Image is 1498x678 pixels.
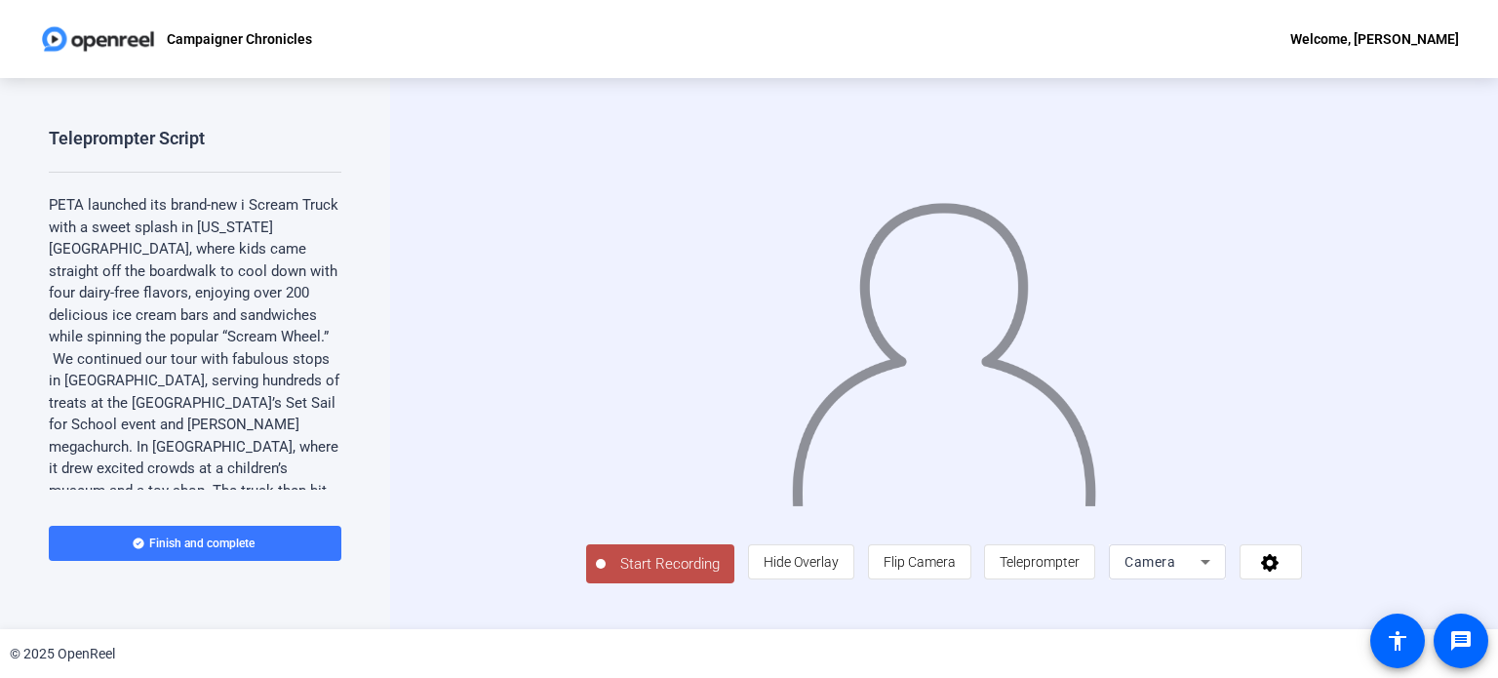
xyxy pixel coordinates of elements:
span: Start Recording [606,553,734,576]
div: © 2025 OpenReel [10,644,115,664]
img: OpenReel logo [39,20,157,59]
p: Campaigner Chronicles [167,27,312,51]
mat-icon: message [1449,629,1473,653]
img: overlay [789,184,1098,506]
div: Welcome, [PERSON_NAME] [1290,27,1459,51]
button: Hide Overlay [748,544,854,579]
button: Finish and complete [49,526,341,561]
button: Start Recording [586,544,734,583]
div: Teleprompter Script [49,127,205,150]
button: Flip Camera [868,544,971,579]
span: Teleprompter [1000,554,1080,570]
span: Finish and complete [149,536,255,551]
span: Flip Camera [884,554,956,570]
mat-icon: accessibility [1386,629,1409,653]
button: Teleprompter [984,544,1095,579]
span: Camera [1124,554,1175,570]
span: Hide Overlay [764,554,839,570]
